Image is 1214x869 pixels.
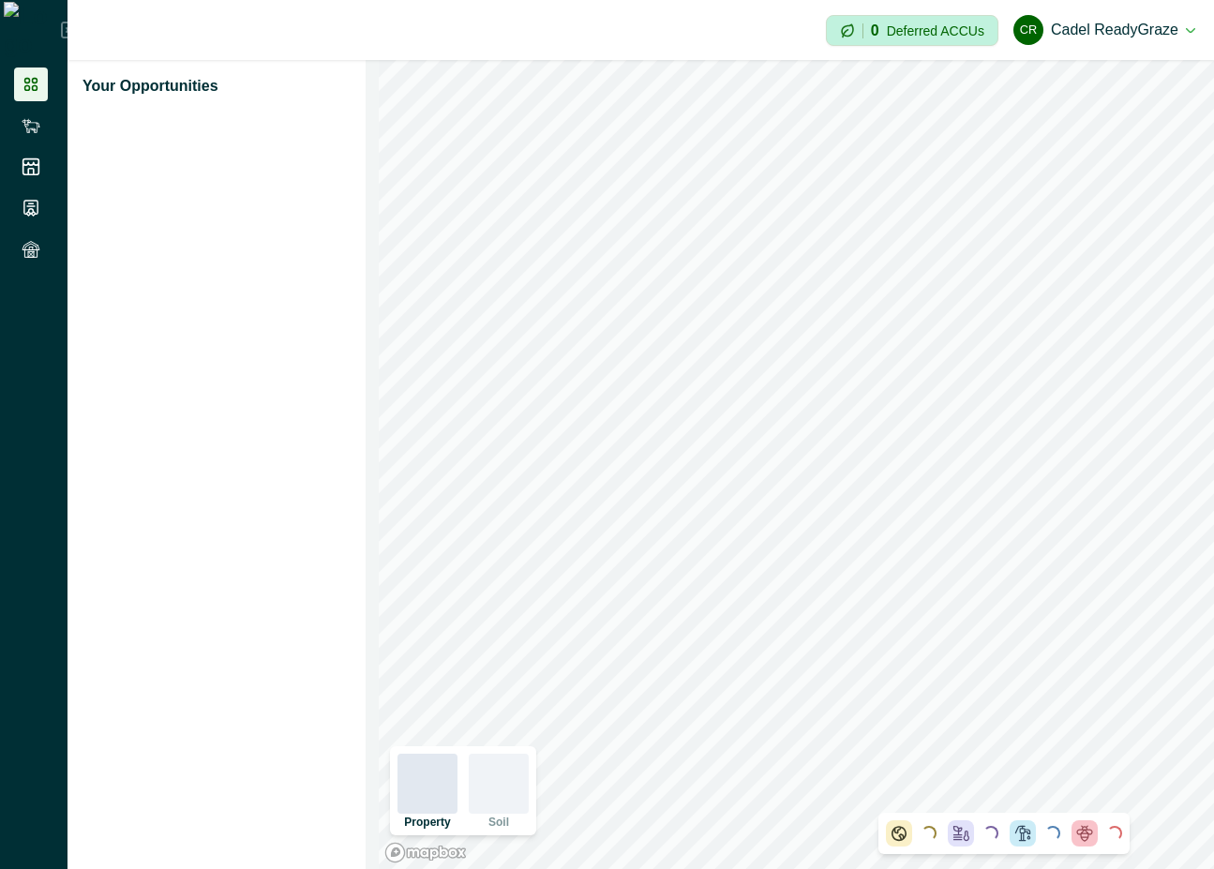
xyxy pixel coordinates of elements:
[1013,7,1195,52] button: Cadel ReadyGrazeCadel ReadyGraze
[4,2,61,58] img: Logo
[871,23,879,38] p: 0
[82,75,218,97] p: Your Opportunities
[384,842,467,863] a: Mapbox logo
[887,23,984,37] p: Deferred ACCUs
[404,817,450,828] p: Property
[488,817,509,828] p: Soil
